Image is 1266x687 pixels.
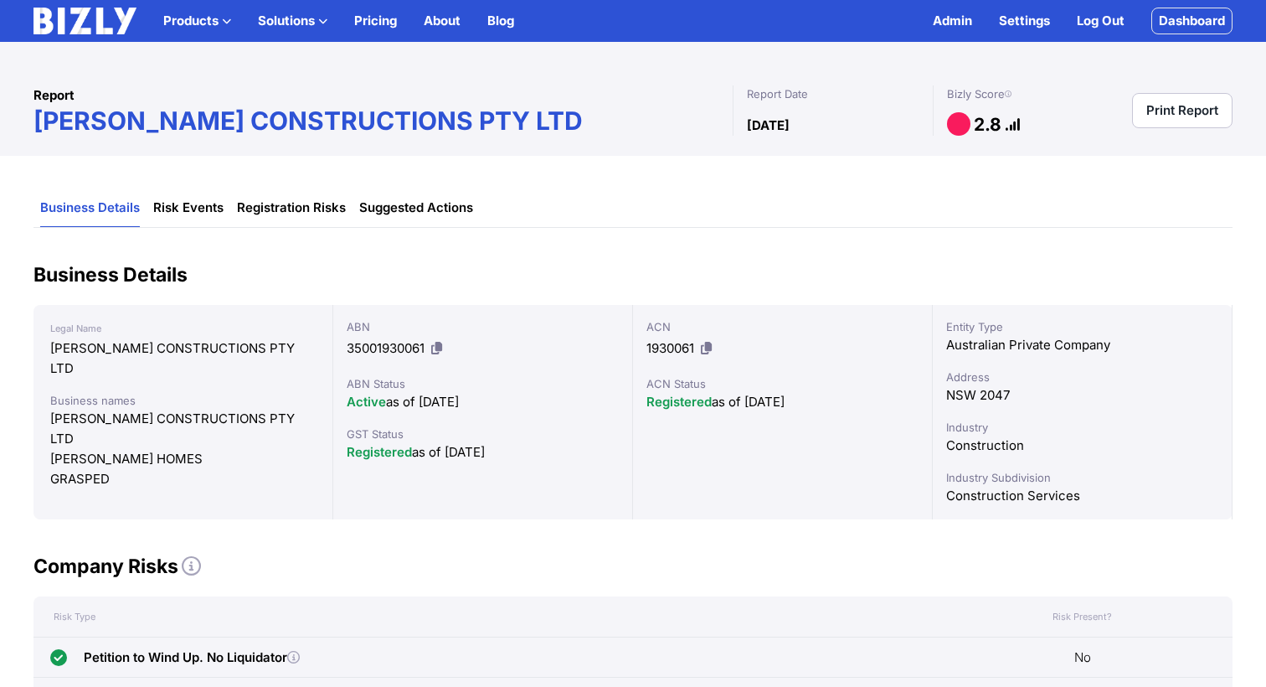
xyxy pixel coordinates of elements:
[946,469,1218,486] div: Industry Subdivision
[258,11,327,31] button: Solutions
[347,318,619,335] div: ABN
[947,85,1021,102] div: Bizly Score
[946,419,1218,436] div: Industry
[153,189,224,227] a: Risk Events
[347,426,619,442] div: GST Status
[1077,11,1124,31] a: Log Out
[946,318,1218,335] div: Entity Type
[646,394,712,410] span: Registered
[33,85,733,106] div: Report
[50,409,316,449] div: [PERSON_NAME] CONSTRUCTIONS PTY LTD
[747,85,919,102] div: Report Date
[33,261,1233,288] h2: Business Details
[1032,611,1132,622] div: Risk Present?
[1151,8,1233,34] a: Dashboard
[487,11,514,31] a: Blog
[646,392,919,412] div: as of [DATE]
[946,436,1218,456] div: Construction
[84,648,300,668] div: Petition to Wind Up. No Liquidator
[974,113,1001,136] h1: 2.8
[33,611,1032,622] div: Risk Type
[359,189,473,227] a: Suggested Actions
[347,394,386,410] span: Active
[646,340,694,356] span: 1930061
[33,106,733,136] h1: [PERSON_NAME] CONSTRUCTIONS PTY LTD
[1132,93,1233,128] a: Print Report
[347,442,619,462] div: as of [DATE]
[50,449,316,469] div: [PERSON_NAME] HOMES
[946,385,1218,405] div: NSW 2047
[1074,648,1091,668] span: No
[33,553,1233,580] h2: Company Risks
[424,11,461,31] a: About
[646,318,919,335] div: ACN
[933,11,972,31] a: Admin
[347,375,619,392] div: ABN Status
[163,11,231,31] button: Products
[347,444,412,460] span: Registered
[354,11,397,31] a: Pricing
[347,340,425,356] span: 35001930061
[946,335,1218,355] div: Australian Private Company
[646,375,919,392] div: ACN Status
[999,11,1050,31] a: Settings
[237,189,346,227] a: Registration Risks
[747,116,919,136] div: [DATE]
[946,486,1218,506] div: Construction Services
[347,392,619,412] div: as of [DATE]
[50,338,316,379] div: [PERSON_NAME] CONSTRUCTIONS PTY LTD
[50,318,316,338] div: Legal Name
[40,189,140,227] a: Business Details
[50,392,316,409] div: Business names
[50,469,316,489] div: GRASPED
[946,369,1218,385] div: Address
